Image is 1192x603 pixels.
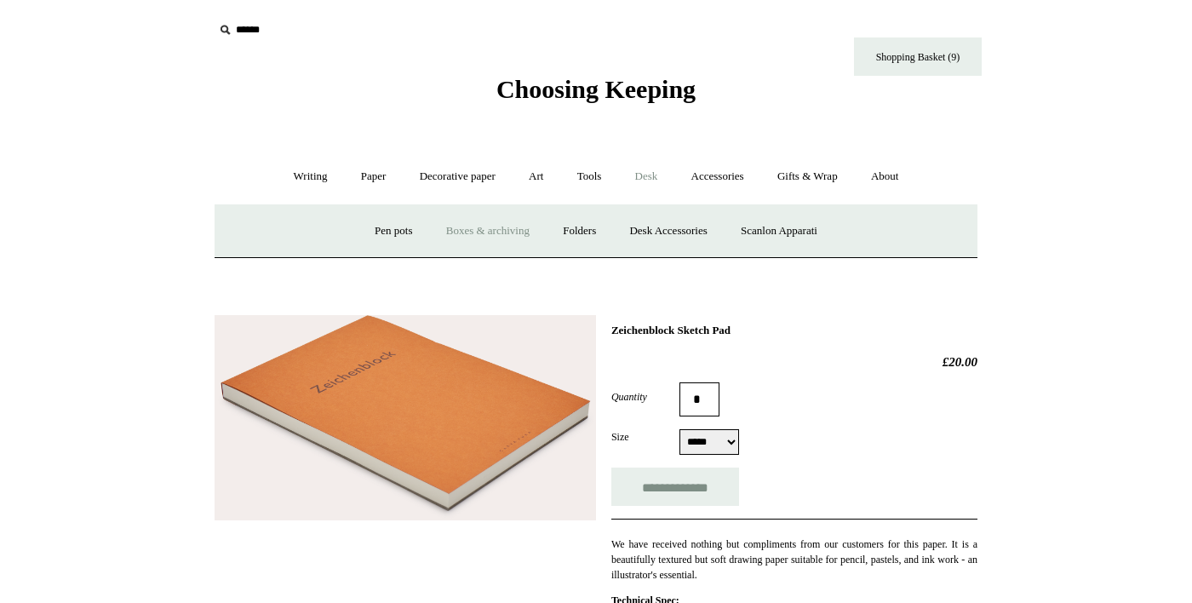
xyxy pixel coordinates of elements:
[614,209,722,254] a: Desk Accessories
[611,429,679,445] label: Size
[562,154,617,199] a: Tools
[611,537,977,583] p: We have received nothing but compliments from our customers for this paper. It is a beautifully t...
[854,37,982,76] a: Shopping Basket (9)
[676,154,759,199] a: Accessories
[611,354,977,370] h2: £20.00
[611,389,679,405] label: Quantity
[359,209,427,254] a: Pen pots
[496,75,696,103] span: Choosing Keeping
[725,209,833,254] a: Scanlon Apparati
[431,209,545,254] a: Boxes & archiving
[513,154,559,199] a: Art
[856,154,914,199] a: About
[620,154,673,199] a: Desk
[404,154,511,199] a: Decorative paper
[611,324,977,337] h1: Zeichenblock Sketch Pad
[346,154,402,199] a: Paper
[215,315,596,520] img: Zeichenblock Sketch Pad
[762,154,853,199] a: Gifts & Wrap
[496,89,696,100] a: Choosing Keeping
[278,154,343,199] a: Writing
[547,209,611,254] a: Folders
